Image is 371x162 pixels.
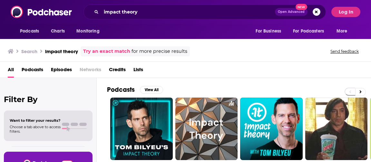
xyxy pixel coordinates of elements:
h2: Filter By [4,95,93,104]
a: Podcasts [22,64,43,78]
h3: impact theory [45,48,78,54]
button: open menu [289,25,333,37]
a: Episodes [51,64,72,78]
input: Search podcasts, credits, & more... [101,7,275,17]
a: PodcastsView All [107,86,163,94]
button: open menu [251,25,289,37]
a: Lists [133,64,143,78]
a: Charts [47,25,69,37]
span: Charts [51,27,65,36]
a: Try an exact match [83,48,130,55]
span: New [296,4,307,10]
span: for more precise results [132,48,187,55]
button: open menu [72,25,108,37]
div: Search podcasts, credits, & more... [83,5,326,19]
span: Open Advanced [278,10,305,14]
span: For Business [256,27,281,36]
span: Choose a tab above to access filters. [10,125,61,134]
span: Want to filter your results? [10,118,61,123]
button: open menu [15,25,47,37]
span: Networks [80,64,101,78]
button: Open AdvancedNew [275,8,308,16]
button: open menu [332,25,356,37]
span: Podcasts [20,27,39,36]
button: Send feedback [328,49,361,54]
a: Credits [109,64,126,78]
span: For Podcasters [293,27,324,36]
button: Log In [331,7,360,17]
span: More [337,27,347,36]
button: View All [140,86,163,94]
a: All [8,64,14,78]
h2: Podcasts [107,86,135,94]
h3: Search [21,48,37,54]
span: Monitoring [76,27,99,36]
img: Podchaser - Follow, Share and Rate Podcasts [11,6,73,18]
